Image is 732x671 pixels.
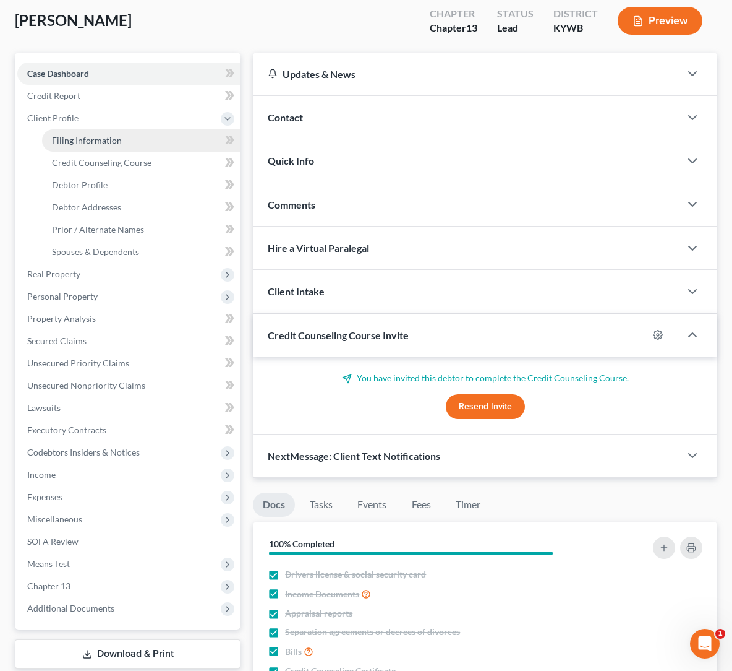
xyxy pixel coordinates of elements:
div: KYWB [553,21,598,35]
span: Client Profile [27,113,79,123]
a: Unsecured Priority Claims [17,352,240,374]
a: Tasks [300,493,343,517]
span: Miscellaneous [27,514,82,524]
span: Income Documents [285,588,359,600]
button: Resend Invite [446,394,525,419]
span: Appraisal reports [285,607,352,620]
a: Executory Contracts [17,419,240,441]
span: Bills [285,646,302,658]
span: Codebtors Insiders & Notices [27,447,140,457]
span: Separation agreements or decrees of divorces [285,626,460,638]
a: Unsecured Nonpriority Claims [17,374,240,397]
span: Credit Counseling Course [52,157,151,168]
a: Secured Claims [17,330,240,352]
div: Chapter [430,21,477,35]
span: Secured Claims [27,335,87,346]
span: NextMessage: Client Text Notifications [268,450,440,462]
a: Lawsuits [17,397,240,419]
a: Events [347,493,396,517]
div: District [553,7,598,21]
iframe: Intercom live chat [690,629,720,659]
span: Lawsuits [27,402,61,413]
span: Debtor Addresses [52,202,121,212]
a: Debtor Profile [42,174,240,196]
a: Spouses & Dependents [42,241,240,263]
span: Expenses [27,491,62,502]
span: Drivers license & social security card [285,568,426,581]
a: Fees [401,493,441,517]
a: Timer [446,493,490,517]
a: Download & Print [15,639,240,669]
div: Lead [497,21,534,35]
div: Updates & News [268,67,665,80]
a: SOFA Review [17,530,240,553]
span: Real Property [27,269,80,279]
a: Case Dashboard [17,63,240,85]
a: Credit Report [17,85,240,107]
span: Additional Documents [27,603,114,613]
a: Prior / Alternate Names [42,219,240,241]
a: Debtor Addresses [42,196,240,219]
span: Unsecured Nonpriority Claims [27,380,145,391]
span: Personal Property [27,291,98,301]
span: Unsecured Priority Claims [27,358,129,368]
strong: 100% Completed [269,539,334,549]
span: Spouses & Dependents [52,246,139,257]
span: 13 [466,22,477,33]
a: Property Analysis [17,308,240,330]
span: Chapter 13 [27,581,70,591]
button: Preview [618,7,702,35]
p: You have invited this debtor to complete the Credit Counseling Course. [268,372,702,384]
span: Property Analysis [27,313,96,324]
span: Client Intake [268,285,325,297]
span: Prior / Alternate Names [52,224,144,235]
span: Means Test [27,558,70,569]
span: SOFA Review [27,536,79,547]
a: Docs [253,493,295,517]
span: Income [27,469,56,480]
span: Credit Counseling Course Invite [268,329,409,341]
a: Filing Information [42,129,240,152]
div: Chapter [430,7,477,21]
div: Status [497,7,534,21]
span: Credit Report [27,90,80,101]
span: Debtor Profile [52,180,108,190]
span: Quick Info [268,155,314,167]
span: Hire a Virtual Paralegal [268,242,369,254]
span: Filing Information [52,135,122,145]
span: Contact [268,111,303,123]
a: Credit Counseling Course [42,152,240,174]
span: Executory Contracts [27,425,106,435]
span: 1 [715,629,725,639]
span: Comments [268,199,315,210]
span: Case Dashboard [27,68,89,79]
span: [PERSON_NAME] [15,11,132,29]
